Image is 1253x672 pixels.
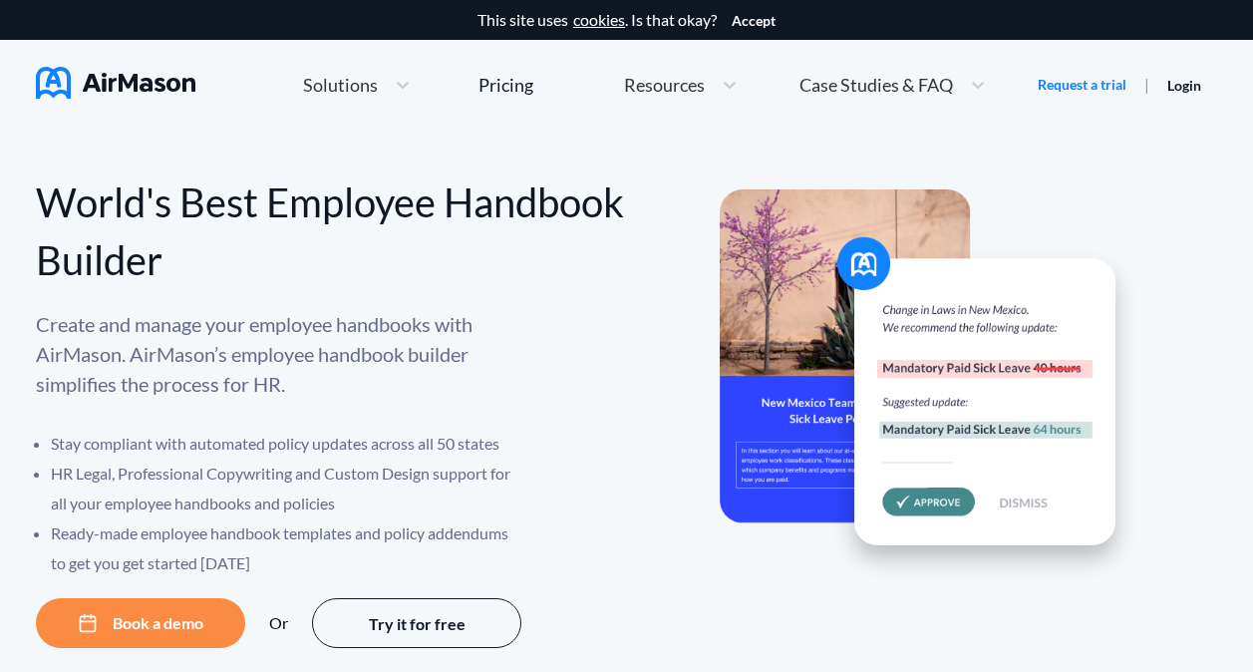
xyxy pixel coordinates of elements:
li: HR Legal, Professional Copywriting and Custom Design support for all your employee handbooks and ... [51,459,524,518]
a: Login [1167,77,1201,94]
img: hero-banner [720,189,1138,581]
button: Book a demo [36,598,245,648]
a: cookies [573,11,625,29]
p: Create and manage your employee handbooks with AirMason. AirMason’s employee handbook builder sim... [36,309,524,399]
li: Ready-made employee handbook templates and policy addendums to get you get started [DATE] [51,518,524,578]
a: Pricing [478,67,533,103]
button: Try it for free [312,598,521,648]
div: Or [269,614,288,632]
span: | [1144,75,1149,94]
button: Accept cookies [732,13,776,29]
div: Pricing [478,76,533,94]
span: Solutions [303,76,378,94]
span: Resources [624,76,705,94]
li: Stay compliant with automated policy updates across all 50 states [51,429,524,459]
a: Request a trial [1038,75,1126,95]
img: AirMason Logo [36,67,195,99]
div: World's Best Employee Handbook Builder [36,173,627,289]
span: Case Studies & FAQ [799,76,953,94]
